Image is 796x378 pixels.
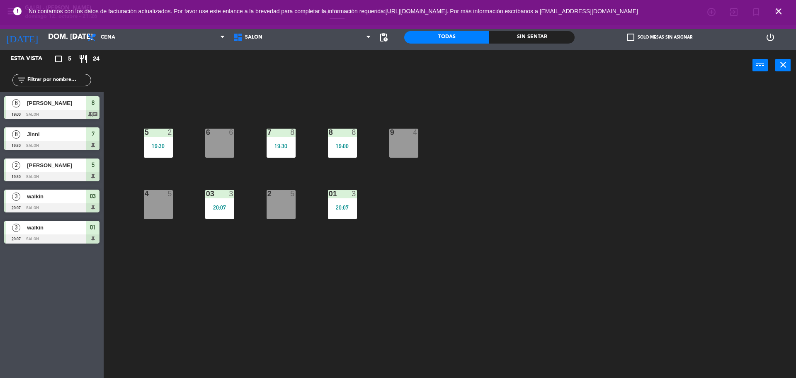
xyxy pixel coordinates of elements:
[12,224,20,232] span: 3
[627,34,692,41] label: Solo mesas sin asignar
[328,205,357,210] div: 20:07
[101,34,115,40] span: Cena
[12,99,20,107] span: 8
[413,129,418,136] div: 4
[290,190,295,198] div: 5
[90,222,96,232] span: 01
[92,129,95,139] span: 7
[765,32,775,42] i: power_settings_new
[12,6,22,16] i: error
[447,8,638,15] a: . Por más información escríbanos a [EMAIL_ADDRESS][DOMAIN_NAME]
[144,143,173,149] div: 19:30
[775,59,791,71] button: close
[167,190,172,198] div: 5
[71,32,81,42] i: arrow_drop_down
[12,161,20,170] span: 2
[404,31,489,44] div: Todas
[352,190,357,198] div: 3
[92,160,95,170] span: 5
[752,59,768,71] button: power_input
[245,34,262,40] span: SALON
[12,130,20,139] span: 8
[627,34,634,41] span: check_box_outline_blank
[27,161,86,170] span: [PERSON_NAME]
[489,31,574,44] div: Sin sentar
[93,54,99,64] span: 24
[290,129,295,136] div: 8
[17,75,27,85] i: filter_list
[386,8,447,15] a: [URL][DOMAIN_NAME]
[778,60,788,70] i: close
[4,54,60,64] div: Esta vista
[379,32,388,42] span: pending_actions
[267,143,296,149] div: 19:30
[205,205,234,210] div: 20:07
[68,54,71,64] span: 5
[328,143,357,149] div: 19:00
[92,98,95,108] span: 8
[53,54,63,64] i: crop_square
[229,190,234,198] div: 3
[267,190,268,198] div: 2
[78,54,88,64] i: restaurant
[90,191,96,201] span: 03
[27,99,86,107] span: [PERSON_NAME]
[12,193,20,201] span: 3
[27,192,86,201] span: walkin
[27,223,86,232] span: walkin
[755,60,765,70] i: power_input
[167,129,172,136] div: 2
[267,129,268,136] div: 7
[27,130,86,139] span: Jinni
[27,76,91,85] input: Filtrar por nombre...
[352,129,357,136] div: 8
[229,129,234,136] div: 6
[29,8,638,15] span: No contamos con los datos de facturación actualizados. Por favor use este enlance a la brevedad p...
[774,6,784,16] i: close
